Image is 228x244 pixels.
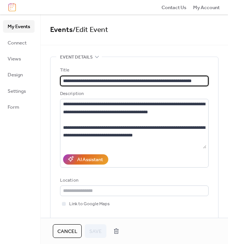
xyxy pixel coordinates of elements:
span: Cancel [57,228,77,235]
a: Form [3,101,35,113]
div: Description [60,90,207,98]
div: Title [60,67,207,74]
span: Views [8,55,21,63]
span: Contact Us [161,4,187,11]
span: Form [8,103,19,111]
div: Location [60,177,207,184]
span: Design [8,71,23,79]
span: Settings [8,87,26,95]
div: Event color [60,217,116,225]
a: Design [3,68,35,81]
span: My Events [8,23,30,30]
a: Settings [3,85,35,97]
img: logo [8,3,16,11]
div: AI Assistant [77,156,103,163]
a: Contact Us [161,3,187,11]
span: Connect [8,39,27,47]
span: My Account [193,4,220,11]
a: Connect [3,36,35,49]
a: My Account [193,3,220,11]
span: Event details [60,54,93,61]
a: Views [3,52,35,65]
span: / Edit Event [73,23,108,37]
button: AI Assistant [63,154,108,164]
a: My Events [3,20,35,32]
button: Cancel [53,224,82,238]
a: Events [50,23,73,37]
span: Link to Google Maps [69,200,110,208]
